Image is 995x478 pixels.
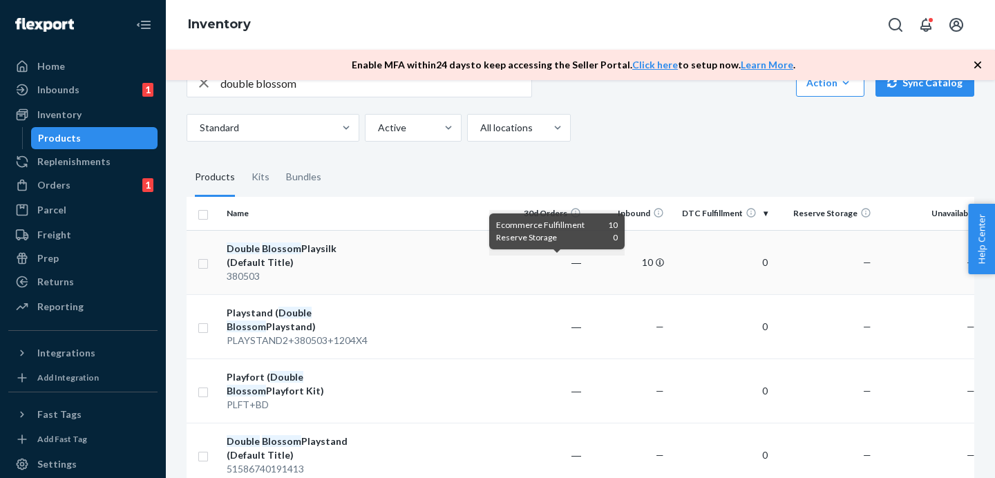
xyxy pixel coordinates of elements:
[504,197,587,230] th: 30d Orders
[863,385,871,396] span: —
[8,55,158,77] a: Home
[262,435,301,447] em: Blossom
[967,321,975,332] span: —
[504,358,587,423] td: ―
[967,256,975,268] span: —
[130,11,158,39] button: Close Navigation
[863,256,871,268] span: —
[286,158,321,197] div: Bundles
[37,108,82,122] div: Inventory
[504,230,587,294] td: ―
[8,271,158,293] a: Returns
[37,457,77,471] div: Settings
[8,151,158,173] a: Replenishments
[227,306,371,334] div: Playstand ( Playstand)
[670,358,773,423] td: 0
[221,197,377,230] th: Name
[352,58,795,72] p: Enable MFA within 24 days to keep accessing the Seller Portal. to setup now. .
[227,242,371,269] div: Playsilk (Default Title)
[8,247,158,269] a: Prep
[656,385,664,396] span: —
[227,462,371,476] div: 51586740191413
[377,121,378,135] input: Active
[863,449,871,461] span: —
[227,242,260,254] em: Double
[262,242,301,254] em: Blossom
[15,18,74,32] img: Flexport logo
[8,431,158,448] a: Add Fast Tag
[8,342,158,364] button: Integrations
[8,224,158,246] a: Freight
[37,300,84,314] div: Reporting
[968,204,995,274] button: Help Center
[198,121,200,135] input: Standard
[8,199,158,221] a: Parcel
[496,231,618,244] div: Reserve Storage
[227,370,371,398] div: Playfort ( Playfort Kit)
[882,11,909,39] button: Open Search Box
[37,251,59,265] div: Prep
[252,158,269,197] div: Kits
[479,121,480,135] input: All locations
[632,59,678,70] a: Click here
[37,372,99,383] div: Add Integration
[227,435,260,447] em: Double
[37,155,111,169] div: Replenishments
[227,398,371,412] div: PLFT+BD
[670,197,773,230] th: DTC Fulfillment
[8,370,158,386] a: Add Integration
[656,321,664,332] span: —
[8,453,158,475] a: Settings
[863,321,871,332] span: —
[37,275,74,289] div: Returns
[188,17,251,32] a: Inventory
[656,449,664,461] span: —
[37,433,87,445] div: Add Fast Tag
[227,269,371,283] div: 380503
[670,230,773,294] td: 0
[220,69,531,97] input: Search inventory by name or sku
[496,219,618,231] div: Ecommerce Fulfillment
[37,203,66,217] div: Parcel
[227,385,266,396] em: Blossom
[877,197,980,230] th: Unavailable
[875,69,974,97] button: Sync Catalog
[31,127,158,149] a: Products
[142,83,153,97] div: 1
[912,11,940,39] button: Open notifications
[8,104,158,126] a: Inventory
[796,69,864,97] button: Action
[8,174,158,196] a: Orders1
[8,79,158,101] a: Inbounds1
[806,76,854,90] div: Action
[587,197,670,230] th: Inbound
[37,178,70,192] div: Orders
[773,197,877,230] th: Reserve Storage
[670,294,773,358] td: 0
[37,228,71,242] div: Freight
[613,231,618,244] span: 0
[142,178,153,192] div: 1
[967,385,975,396] span: —
[741,59,793,70] a: Learn More
[942,11,970,39] button: Open account menu
[967,449,975,461] span: —
[37,346,95,360] div: Integrations
[278,307,312,318] em: Double
[37,59,65,73] div: Home
[504,294,587,358] td: ―
[227,434,371,462] div: Playstand (Default Title)
[587,230,670,294] td: 10
[37,408,82,421] div: Fast Tags
[195,158,235,197] div: Products
[37,83,79,97] div: Inbounds
[608,219,618,231] span: 10
[8,403,158,426] button: Fast Tags
[270,371,303,383] em: Double
[8,296,158,318] a: Reporting
[38,131,81,145] div: Products
[227,334,371,347] div: PLAYSTAND2+380503+1204X4
[227,321,266,332] em: Blossom
[177,5,262,45] ol: breadcrumbs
